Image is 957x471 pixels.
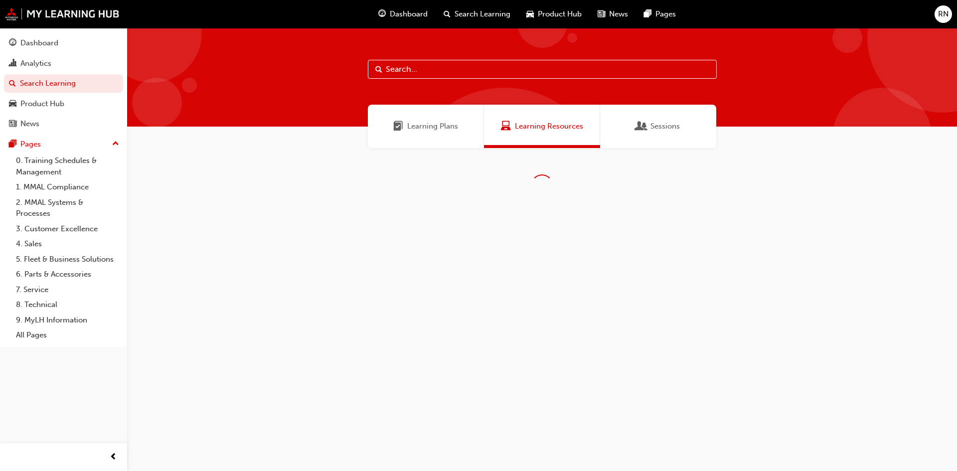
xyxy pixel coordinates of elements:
span: news-icon [9,120,16,129]
div: News [20,118,39,130]
a: 3. Customer Excellence [12,221,123,237]
a: 1. MMAL Compliance [12,179,123,195]
a: 5. Fleet & Business Solutions [12,252,123,267]
button: Pages [4,135,123,154]
span: Learning Plans [407,121,458,132]
span: Search [375,64,382,75]
span: chart-icon [9,59,16,68]
a: guage-iconDashboard [370,4,436,24]
a: Search Learning [4,74,123,93]
a: News [4,115,123,133]
a: All Pages [12,327,123,343]
span: news-icon [598,8,605,20]
a: Learning PlansLearning Plans [368,105,484,148]
a: news-iconNews [590,4,636,24]
img: mmal [5,7,120,20]
a: SessionsSessions [600,105,716,148]
span: Pages [655,8,676,20]
a: 2. MMAL Systems & Processes [12,195,123,221]
span: car-icon [9,100,16,109]
span: up-icon [112,138,119,151]
input: Search... [368,60,717,79]
a: 8. Technical [12,297,123,313]
a: search-iconSearch Learning [436,4,518,24]
a: 0. Training Schedules & Management [12,153,123,179]
a: Product Hub [4,95,123,113]
span: RN [938,8,949,20]
a: 6. Parts & Accessories [12,267,123,282]
div: Dashboard [20,37,58,49]
span: search-icon [9,79,16,88]
div: Product Hub [20,98,64,110]
a: 9. MyLH Information [12,313,123,328]
span: pages-icon [9,140,16,149]
a: Analytics [4,54,123,73]
button: RN [935,5,952,23]
span: Sessions [637,121,646,132]
span: prev-icon [110,451,117,464]
span: pages-icon [644,8,651,20]
a: Dashboard [4,34,123,52]
button: DashboardAnalyticsSearch LearningProduct HubNews [4,32,123,135]
div: Pages [20,139,41,150]
span: Dashboard [390,8,428,20]
span: Search Learning [455,8,510,20]
span: Sessions [650,121,680,132]
a: car-iconProduct Hub [518,4,590,24]
span: Learning Resources [501,121,511,132]
a: 4. Sales [12,236,123,252]
span: guage-icon [378,8,386,20]
span: search-icon [444,8,451,20]
div: Analytics [20,58,51,69]
span: News [609,8,628,20]
a: Learning ResourcesLearning Resources [484,105,600,148]
span: Learning Plans [393,121,403,132]
span: Learning Resources [515,121,583,132]
a: pages-iconPages [636,4,684,24]
a: 7. Service [12,282,123,298]
span: guage-icon [9,39,16,48]
span: Product Hub [538,8,582,20]
span: car-icon [526,8,534,20]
